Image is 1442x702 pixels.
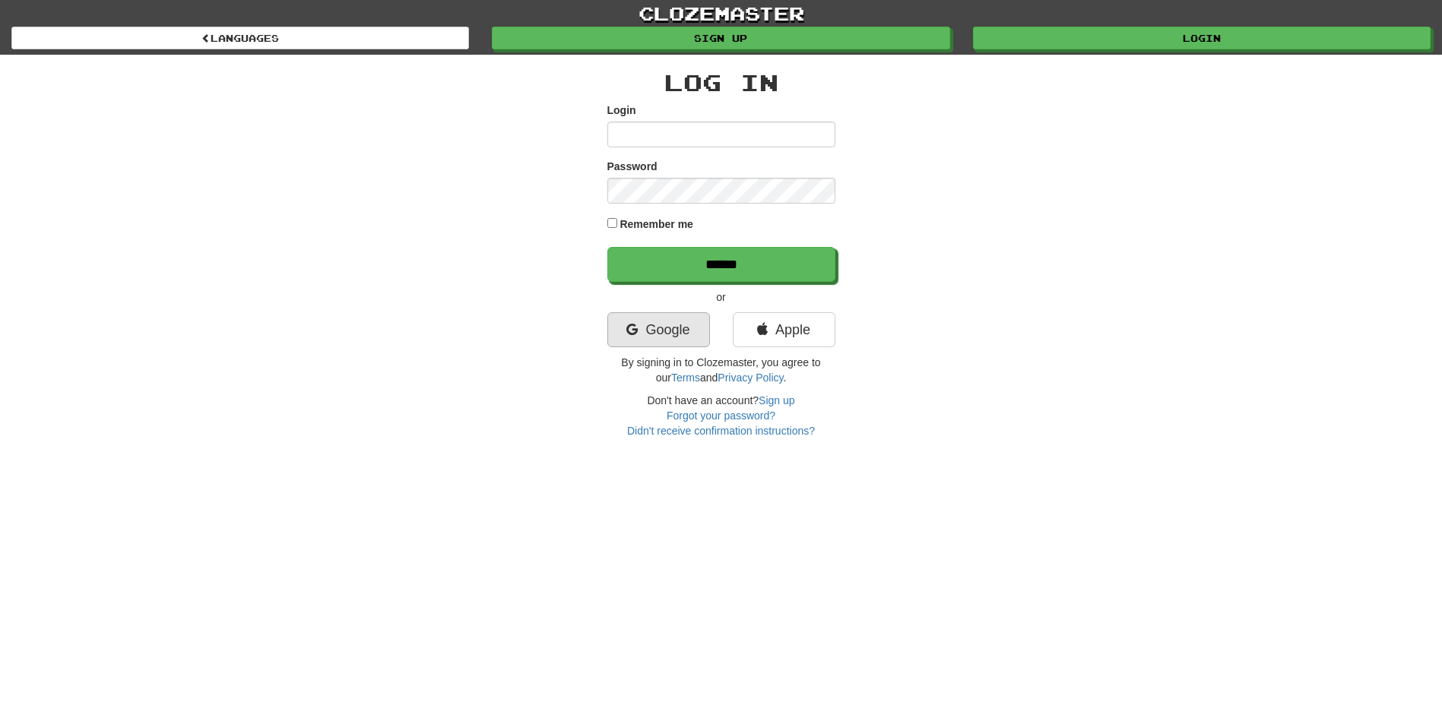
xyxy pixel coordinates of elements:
div: Don't have an account? [607,393,835,438]
a: Login [973,27,1431,49]
a: Forgot your password? [667,409,775,422]
p: By signing in to Clozemaster, you agree to our and . [607,355,835,385]
a: Google [607,312,710,347]
h2: Log In [607,70,835,95]
label: Remember me [620,217,693,232]
label: Login [607,103,636,118]
a: Didn't receive confirmation instructions? [627,425,815,437]
a: Terms [671,372,700,384]
a: Privacy Policy [718,372,783,384]
a: Languages [11,27,469,49]
a: Apple [733,312,835,347]
a: Sign up [759,394,794,406]
p: or [607,289,835,305]
a: Sign up [492,27,949,49]
label: Password [607,159,658,174]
